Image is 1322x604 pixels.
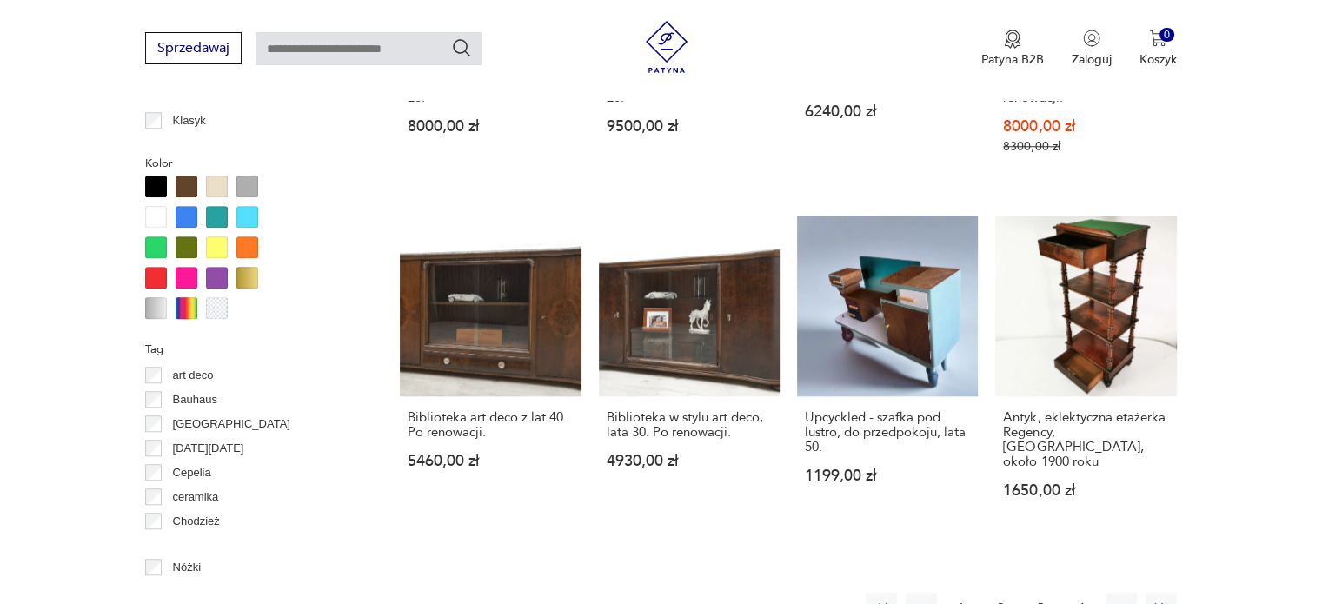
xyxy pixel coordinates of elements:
[1004,30,1021,49] img: Ikona medalu
[173,512,220,531] p: Chodzież
[805,468,970,483] p: 1199,00 zł
[607,61,772,105] h3: Toaletka Art Deco, [GEOGRAPHIC_DATA], lata 20.
[173,366,214,385] p: art deco
[1139,51,1177,68] p: Koszyk
[1072,51,1112,68] p: Zaloguj
[400,216,581,532] a: Biblioteka art deco z lat 40. Po renowacji.Biblioteka art deco z lat 40. Po renowacji.5460,00 zł
[173,463,211,482] p: Cepelia
[1003,410,1168,469] h3: Antyk, eklektyczna etażerka Regency, [GEOGRAPHIC_DATA], około 1900 roku
[408,454,573,468] p: 5460,00 zł
[641,21,693,73] img: Patyna - sklep z meblami i dekoracjami vintage
[408,61,573,105] h3: Toaletka - tremo Art Deco, [GEOGRAPHIC_DATA], lata 20.
[408,119,573,134] p: 8000,00 zł
[607,454,772,468] p: 4930,00 zł
[1139,30,1177,68] button: 0Koszyk
[599,216,780,532] a: Biblioteka w stylu art deco, lata 30. Po renowacji.Biblioteka w stylu art deco, lata 30. Po renow...
[408,410,573,440] h3: Biblioteka art deco z lat 40. Po renowacji.
[1003,483,1168,498] p: 1650,00 zł
[981,51,1044,68] p: Patyna B2B
[173,111,206,130] p: Klasyk
[1072,30,1112,68] button: Zaloguj
[173,558,202,577] p: Nóżki
[173,390,217,409] p: Bauhaus
[1003,139,1168,154] p: 8300,00 zł
[145,32,242,64] button: Sprzedawaj
[981,30,1044,68] a: Ikona medaluPatyna B2B
[145,340,358,359] p: Tag
[797,216,978,532] a: Upcyckled - szafka pod lustro, do przedpokoju, lata 50.Upcyckled - szafka pod lustro, do przedpok...
[1149,30,1166,47] img: Ikona koszyka
[805,410,970,455] h3: Upcyckled - szafka pod lustro, do przedpokoju, lata 50.
[173,415,290,434] p: [GEOGRAPHIC_DATA]
[1159,28,1174,43] div: 0
[805,104,970,119] p: 6240,00 zł
[145,154,358,173] p: Kolor
[1003,61,1168,105] h3: Komoda z lat 30. w stylu art deco. Po profesjonalnej renowacji.
[981,30,1044,68] button: Patyna B2B
[173,488,219,507] p: ceramika
[451,37,472,58] button: Szukaj
[607,119,772,134] p: 9500,00 zł
[173,439,244,458] p: [DATE][DATE]
[607,410,772,440] h3: Biblioteka w stylu art deco, lata 30. Po renowacji.
[1083,30,1100,47] img: Ikonka użytkownika
[145,43,242,56] a: Sprzedawaj
[1003,119,1168,134] p: 8000,00 zł
[995,216,1176,532] a: Antyk, eklektyczna etażerka Regency, Anglia, około 1900 rokuAntyk, eklektyczna etażerka Regency, ...
[173,536,216,555] p: Ćmielów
